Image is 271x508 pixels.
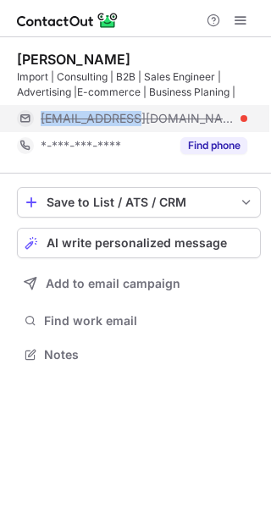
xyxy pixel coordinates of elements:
[17,268,261,299] button: Add to email campaign
[41,111,235,126] span: [EMAIL_ADDRESS][DOMAIN_NAME]
[44,347,254,362] span: Notes
[17,228,261,258] button: AI write personalized message
[47,236,227,250] span: AI write personalized message
[17,309,261,333] button: Find work email
[46,277,180,290] span: Add to email campaign
[17,187,261,218] button: save-profile-one-click
[17,51,130,68] div: [PERSON_NAME]
[17,343,261,367] button: Notes
[44,313,254,329] span: Find work email
[17,69,261,100] div: Import | Consulting | B2B | Sales Engineer | Advertising |E-commerce | Business Planing |
[47,196,231,209] div: Save to List / ATS / CRM
[180,137,247,154] button: Reveal Button
[17,10,119,30] img: ContactOut v5.3.10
